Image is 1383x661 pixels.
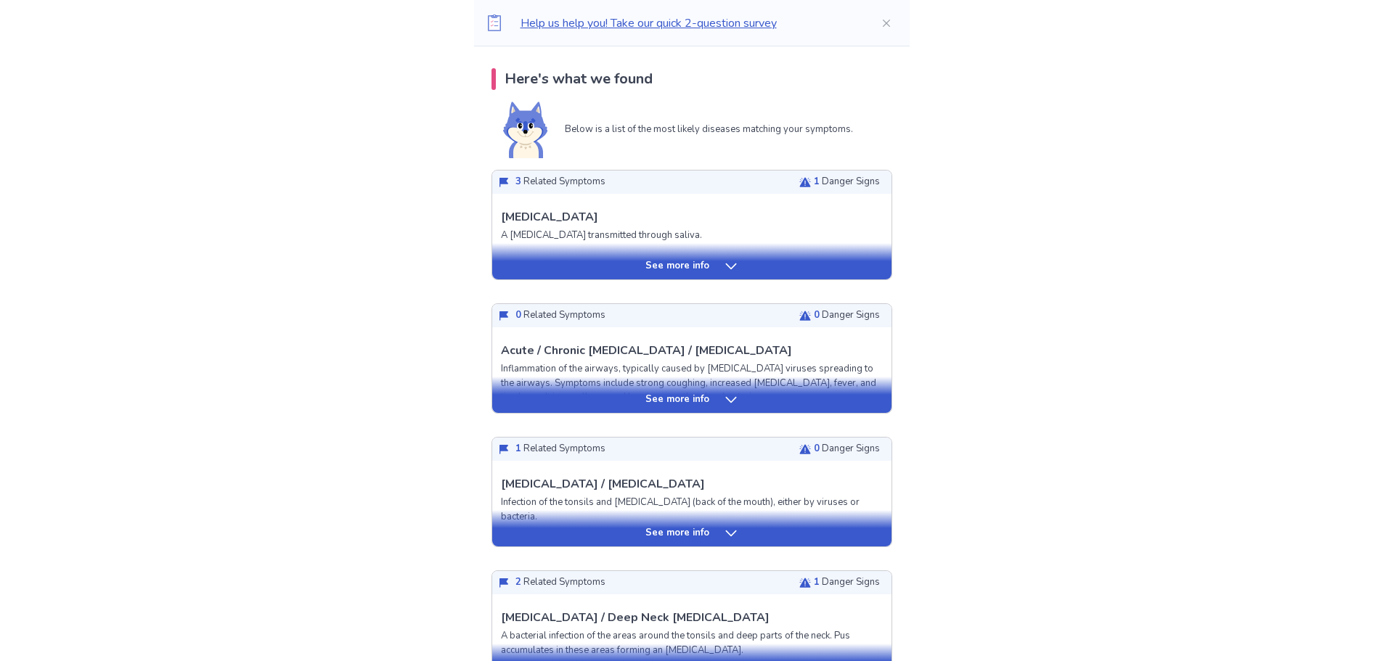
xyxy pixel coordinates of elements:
span: 3 [515,175,521,188]
p: Acute / Chronic [MEDICAL_DATA] / [MEDICAL_DATA] [501,342,792,359]
p: Danger Signs [814,442,880,456]
p: Related Symptoms [515,308,605,323]
p: Inflammation of the airways, typically caused by [MEDICAL_DATA] viruses spreading to the airways.... [501,362,883,405]
p: Below is a list of the most likely diseases matching your symptoms. [565,123,853,137]
p: See more info [645,393,709,407]
p: A bacterial infection of the areas around the tonsils and deep parts of the neck. Pus accumulates... [501,629,883,657]
p: A [MEDICAL_DATA] transmitted through saliva. [501,229,702,243]
span: 0 [814,308,820,321]
span: 2 [515,575,521,588]
p: Infection of the tonsils and [MEDICAL_DATA] (back of the mouth), either by viruses or bacteria. [501,496,883,524]
p: Help us help you! Take our quick 2-question survey [521,15,857,32]
p: [MEDICAL_DATA] / Deep Neck [MEDICAL_DATA] [501,609,770,626]
p: [MEDICAL_DATA] / [MEDICAL_DATA] [501,475,705,493]
p: See more info [645,526,709,541]
p: Related Symptoms [515,175,605,189]
p: Danger Signs [814,175,880,189]
span: 0 [814,442,820,455]
span: 0 [515,308,521,321]
span: 1 [515,442,521,455]
p: Danger Signs [814,308,880,323]
p: Related Symptoms [515,575,605,590]
p: Danger Signs [814,575,880,590]
p: See more info [645,259,709,274]
span: 1 [814,575,820,588]
p: Here's what we found [505,68,653,90]
span: 1 [814,175,820,188]
img: Shiba [503,102,547,158]
p: [MEDICAL_DATA] [501,208,598,226]
p: Related Symptoms [515,442,605,456]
